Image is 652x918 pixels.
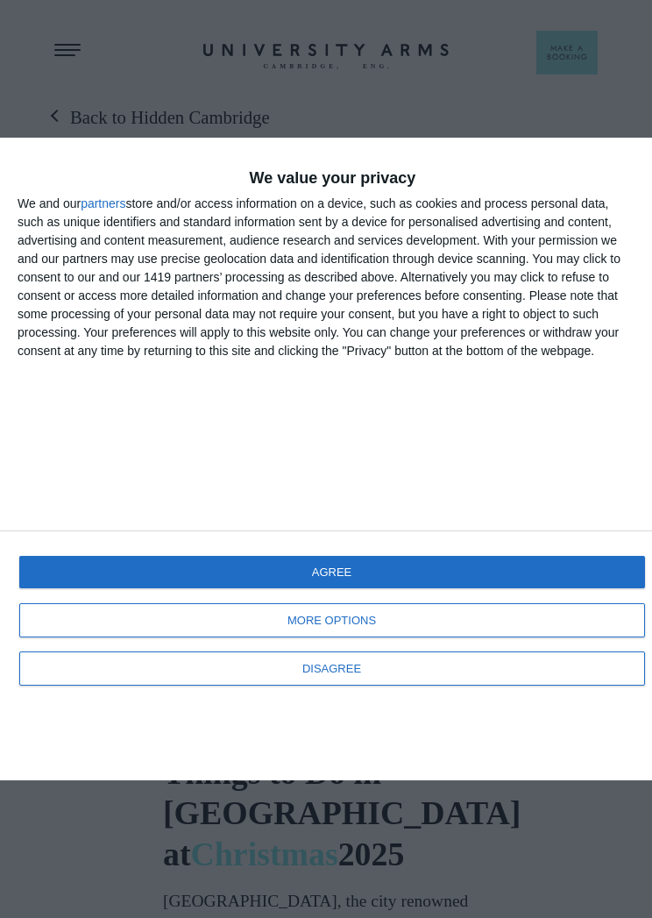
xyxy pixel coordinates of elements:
[18,195,634,360] div: We and our store and/or access information on a device, such as cookies and process personal data...
[19,603,645,637] button: MORE OPTIONS
[312,566,352,578] span: AGREE
[19,556,645,588] button: AGREE
[287,615,376,626] span: MORE OPTIONS
[18,170,634,186] h2: We value your privacy
[81,197,125,210] button: partners
[19,651,645,686] button: DISAGREE
[302,663,361,674] span: DISAGREE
